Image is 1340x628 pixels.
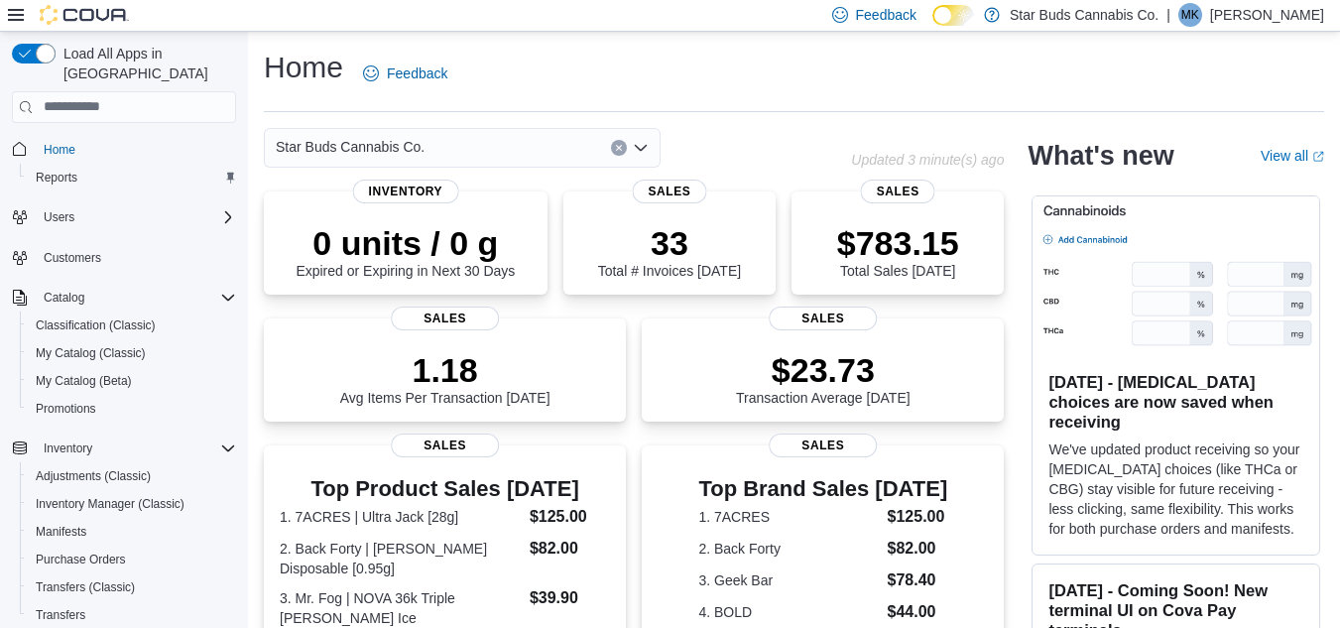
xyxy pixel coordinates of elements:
a: My Catalog (Beta) [28,369,140,393]
dd: $125.00 [888,505,948,529]
img: Cova [40,5,129,25]
button: Inventory [36,437,100,460]
a: My Catalog (Classic) [28,341,154,365]
span: Feedback [856,5,916,25]
span: Load All Apps in [GEOGRAPHIC_DATA] [56,44,236,83]
a: Home [36,138,83,162]
span: Users [36,205,236,229]
span: Users [44,209,74,225]
span: Adjustments (Classic) [28,464,236,488]
dt: 2. Back Forty | [PERSON_NAME] Disposable [0.95g] [280,539,522,578]
p: Star Buds Cannabis Co. [1010,3,1158,27]
span: Sales [861,180,935,203]
span: Inventory Manager (Classic) [28,492,236,516]
span: Inventory Manager (Classic) [36,496,184,512]
dt: 2. Back Forty [698,539,879,559]
h3: Top Product Sales [DATE] [280,477,610,501]
a: Reports [28,166,85,189]
button: Adjustments (Classic) [20,462,244,490]
div: Total # Invoices [DATE] [598,223,741,279]
dd: $125.00 [530,505,610,529]
p: [PERSON_NAME] [1210,3,1324,27]
span: Home [44,142,75,158]
p: 0 units / 0 g [296,223,515,263]
span: Sales [769,307,878,330]
span: Transfers (Classic) [36,579,135,595]
button: Promotions [20,395,244,423]
p: 33 [598,223,741,263]
p: 1.18 [340,350,550,390]
button: Users [4,203,244,231]
button: My Catalog (Classic) [20,339,244,367]
svg: External link [1312,151,1324,163]
p: We've updated product receiving so your [MEDICAL_DATA] choices (like THCa or CBG) stay visible fo... [1048,440,1303,539]
button: Catalog [36,286,92,310]
span: Customers [44,250,101,266]
a: Purchase Orders [28,548,134,571]
p: | [1166,3,1170,27]
span: Sales [391,434,500,457]
div: Megan Keith [1178,3,1202,27]
p: $23.73 [736,350,911,390]
a: Transfers [28,603,93,627]
span: Feedback [387,63,447,83]
button: Transfers (Classic) [20,573,244,601]
dd: $82.00 [530,537,610,561]
div: Transaction Average [DATE] [736,350,911,406]
span: Sales [632,180,706,203]
span: Customers [36,245,236,270]
span: Inventory [36,437,236,460]
span: Transfers [36,607,85,623]
span: Purchase Orders [28,548,236,571]
a: Customers [36,246,109,270]
span: Dark Mode [932,26,933,27]
div: Avg Items Per Transaction [DATE] [340,350,550,406]
span: Classification (Classic) [36,317,156,333]
a: Classification (Classic) [28,314,164,337]
button: Inventory [4,435,244,462]
p: Updated 3 minute(s) ago [851,152,1004,168]
a: Inventory Manager (Classic) [28,492,192,516]
span: Classification (Classic) [28,314,236,337]
span: Star Buds Cannabis Co. [276,135,425,159]
span: My Catalog (Classic) [28,341,236,365]
button: Manifests [20,518,244,546]
a: Promotions [28,397,104,421]
span: Reports [28,166,236,189]
a: Feedback [355,54,455,93]
button: Users [36,205,82,229]
button: Open list of options [633,140,649,156]
button: Classification (Classic) [20,312,244,339]
a: Adjustments (Classic) [28,464,159,488]
h3: Top Brand Sales [DATE] [698,477,947,501]
dt: 1. 7ACRES | Ultra Jack [28g] [280,507,522,527]
dt: 1. 7ACRES [698,507,879,527]
a: Transfers (Classic) [28,575,143,599]
h1: Home [264,48,343,87]
span: Catalog [36,286,236,310]
span: Manifests [36,524,86,540]
span: Sales [391,307,500,330]
span: Manifests [28,520,236,544]
input: Dark Mode [932,5,974,26]
dd: $78.40 [888,568,948,592]
button: Inventory Manager (Classic) [20,490,244,518]
span: MK [1181,3,1199,27]
span: My Catalog (Beta) [36,373,132,389]
button: Home [4,135,244,164]
span: Inventory [353,180,459,203]
a: View allExternal link [1261,148,1324,164]
button: Reports [20,164,244,191]
span: Reports [36,170,77,186]
dt: 4. BOLD [698,602,879,622]
h3: [DATE] - [MEDICAL_DATA] choices are now saved when receiving [1048,372,1303,432]
span: Transfers (Classic) [28,575,236,599]
button: Clear input [611,140,627,156]
span: Transfers [28,603,236,627]
span: Sales [769,434,878,457]
span: Promotions [28,397,236,421]
div: Total Sales [DATE] [837,223,959,279]
span: Adjustments (Classic) [36,468,151,484]
div: Expired or Expiring in Next 30 Days [296,223,515,279]
span: Promotions [36,401,96,417]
